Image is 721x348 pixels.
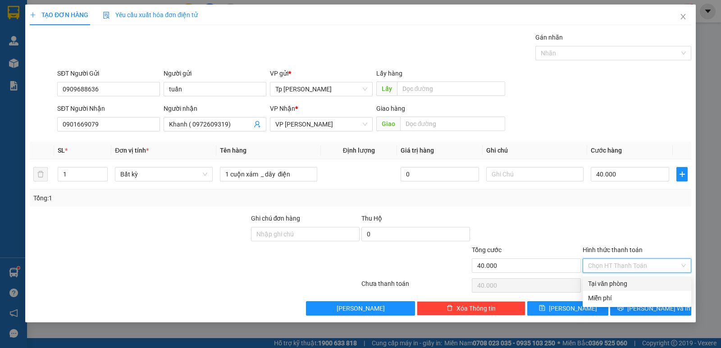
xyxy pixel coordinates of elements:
span: Lấy hàng [376,70,402,77]
span: Định lượng [343,147,375,154]
span: Đơn vị tính [115,147,149,154]
input: VD: Bàn, Ghế [220,167,317,181]
button: deleteXóa Thông tin [417,301,525,316]
span: [PERSON_NAME] và In [627,303,690,313]
li: (c) 2017 [76,43,124,54]
span: VP Nhận [270,105,295,112]
b: [PERSON_NAME] [11,58,51,100]
span: SL [58,147,65,154]
input: Dọc đường [400,117,506,131]
span: Giá trị hàng [401,147,434,154]
span: delete [447,305,453,312]
button: [PERSON_NAME] [306,301,415,316]
span: Yêu cầu xuất hóa đơn điện tử [103,11,198,18]
button: delete [33,167,48,181]
button: plus [676,167,688,181]
input: Dọc đường [397,81,506,96]
span: plus [677,171,687,178]
button: Close [671,5,696,30]
span: user-add [254,121,261,128]
div: VP gửi [270,68,373,78]
label: Hình thức thanh toán [583,246,643,253]
img: icon [103,12,110,19]
span: Thu Hộ [361,215,382,222]
b: Gửi khách hàng [55,13,89,55]
span: Xóa Thông tin [456,303,496,313]
span: Giao hàng [376,105,405,112]
span: Tổng cước [472,246,502,253]
span: save [539,305,545,312]
label: Ghi chú đơn hàng [251,215,301,222]
span: [PERSON_NAME] [549,303,597,313]
div: SĐT Người Gửi [57,68,160,78]
div: SĐT Người Nhận [57,104,160,113]
img: logo.jpg [98,11,119,33]
button: save[PERSON_NAME] [527,301,608,316]
span: plus [30,12,36,18]
div: Chưa thanh toán [360,279,471,294]
div: Người gửi [164,68,266,78]
div: Miễn phí [588,293,686,303]
div: Tổng: 1 [33,193,279,203]
th: Ghi chú [483,142,587,159]
button: printer[PERSON_NAME] và In [610,301,691,316]
input: 0 [401,167,479,181]
span: VP Phan Rang [275,118,367,131]
span: TẠO ĐƠN HÀNG [30,11,88,18]
input: Ghi chú đơn hàng [251,227,360,241]
span: [PERSON_NAME] [337,303,385,313]
span: Tp Hồ Chí Minh [275,82,367,96]
span: Bất kỳ [120,167,207,181]
label: Gán nhãn [535,34,563,41]
span: printer [617,305,624,312]
div: Tại văn phòng [588,279,686,289]
span: Cước hàng [591,147,622,154]
span: close [680,13,687,20]
span: Giao [376,117,400,131]
input: Ghi Chú [486,167,584,181]
b: [DOMAIN_NAME] [76,34,124,41]
span: Tên hàng [220,147,246,154]
div: Người nhận [164,104,266,113]
span: Lấy [376,81,397,96]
